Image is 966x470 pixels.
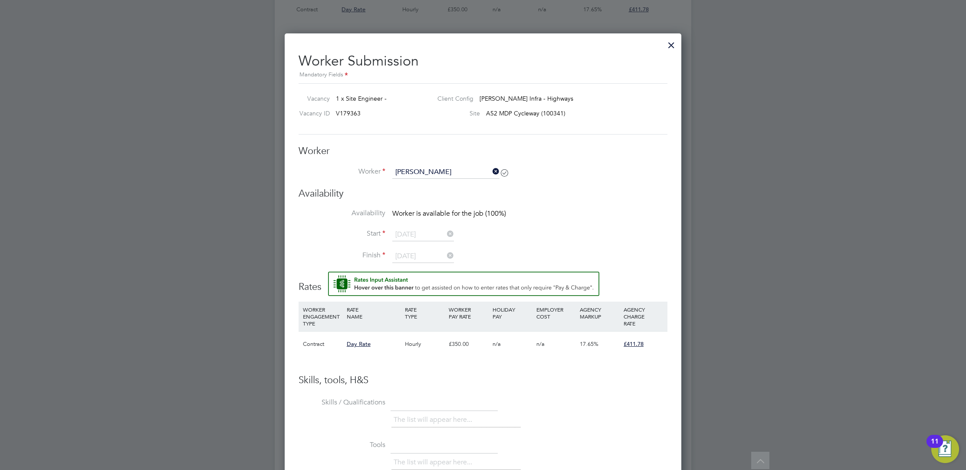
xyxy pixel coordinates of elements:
[345,302,403,324] div: RATE NAME
[394,457,476,468] li: The list will appear here...
[392,228,454,241] input: Select one
[336,95,387,102] span: 1 x Site Engineer -
[403,332,447,357] div: Hourly
[580,340,598,348] span: 17.65%
[299,187,667,200] h3: Availability
[430,109,480,117] label: Site
[931,435,959,463] button: Open Resource Center, 11 new notifications
[299,209,385,218] label: Availability
[347,340,371,348] span: Day Rate
[301,332,345,357] div: Contract
[299,145,667,158] h3: Worker
[931,441,939,453] div: 11
[392,166,499,179] input: Search for...
[299,440,385,450] label: Tools
[299,398,385,407] label: Skills / Qualifications
[336,109,361,117] span: V179363
[299,229,385,238] label: Start
[536,340,545,348] span: n/a
[493,340,501,348] span: n/a
[295,109,330,117] label: Vacancy ID
[403,302,447,324] div: RATE TYPE
[534,302,578,324] div: EMPLOYER COST
[299,272,667,293] h3: Rates
[299,46,667,80] h2: Worker Submission
[299,167,385,176] label: Worker
[578,302,621,324] div: AGENCY MARKUP
[621,302,665,331] div: AGENCY CHARGE RATE
[624,340,644,348] span: £411.78
[328,272,599,296] button: Rate Assistant
[480,95,573,102] span: [PERSON_NAME] Infra - Highways
[299,251,385,260] label: Finish
[447,332,490,357] div: £350.00
[392,209,506,218] span: Worker is available for the job (100%)
[299,374,667,387] h3: Skills, tools, H&S
[301,302,345,331] div: WORKER ENGAGEMENT TYPE
[394,414,476,426] li: The list will appear here...
[392,250,454,263] input: Select one
[486,109,565,117] span: A52 MDP Cycleway (100341)
[299,70,667,80] div: Mandatory Fields
[295,95,330,102] label: Vacancy
[430,95,473,102] label: Client Config
[490,302,534,324] div: HOLIDAY PAY
[447,302,490,324] div: WORKER PAY RATE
